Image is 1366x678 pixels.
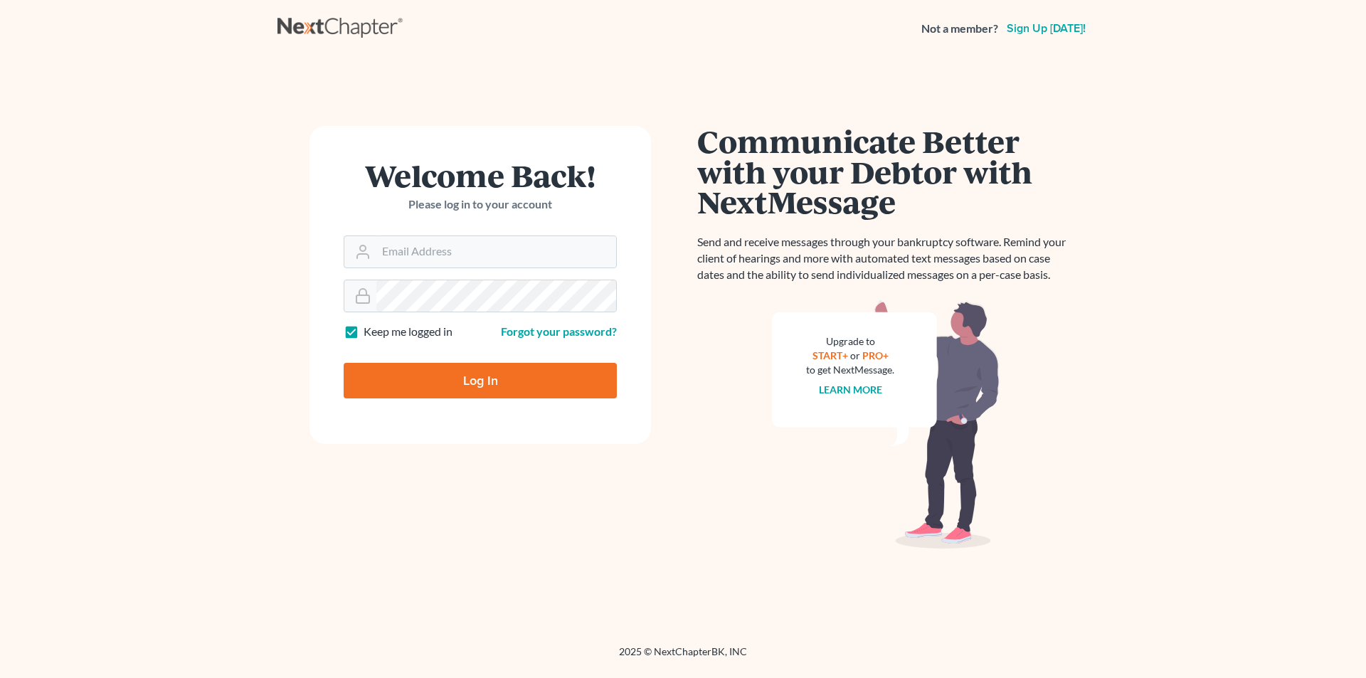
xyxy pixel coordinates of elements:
[772,300,1000,549] img: nextmessage_bg-59042aed3d76b12b5cd301f8e5b87938c9018125f34e5fa2b7a6b67550977c72.svg
[344,363,617,398] input: Log In
[819,383,882,396] a: Learn more
[850,349,860,361] span: or
[921,21,998,37] strong: Not a member?
[344,160,617,191] h1: Welcome Back!
[862,349,889,361] a: PRO+
[806,363,894,377] div: to get NextMessage.
[501,324,617,338] a: Forgot your password?
[812,349,848,361] a: START+
[277,645,1089,670] div: 2025 © NextChapterBK, INC
[376,236,616,268] input: Email Address
[697,234,1074,283] p: Send and receive messages through your bankruptcy software. Remind your client of hearings and mo...
[1004,23,1089,34] a: Sign up [DATE]!
[364,324,452,340] label: Keep me logged in
[806,334,894,349] div: Upgrade to
[344,196,617,213] p: Please log in to your account
[697,126,1074,217] h1: Communicate Better with your Debtor with NextMessage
